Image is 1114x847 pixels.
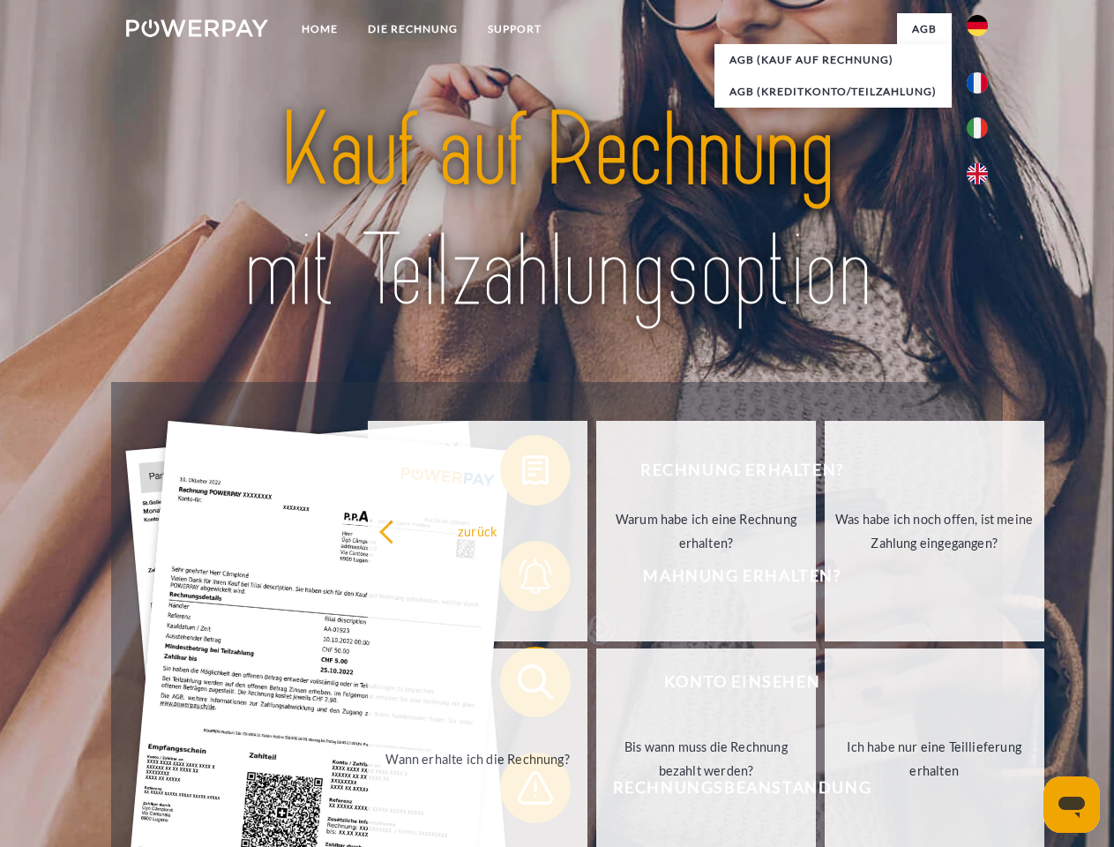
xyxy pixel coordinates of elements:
[378,519,577,543] div: zurück
[378,746,577,770] div: Wann erhalte ich die Rechnung?
[126,19,268,37] img: logo-powerpay-white.svg
[607,507,805,555] div: Warum habe ich eine Rechnung erhalten?
[353,13,473,45] a: DIE RECHNUNG
[287,13,353,45] a: Home
[967,117,988,139] img: it
[607,735,805,783] div: Bis wann muss die Rechnung bezahlt werden?
[825,421,1044,641] a: Was habe ich noch offen, ist meine Zahlung eingegangen?
[714,76,952,108] a: AGB (Kreditkonto/Teilzahlung)
[1043,776,1100,833] iframe: Schaltfläche zum Öffnen des Messaging-Fensters
[967,15,988,36] img: de
[714,44,952,76] a: AGB (Kauf auf Rechnung)
[835,735,1034,783] div: Ich habe nur eine Teillieferung erhalten
[897,13,952,45] a: agb
[967,163,988,184] img: en
[835,507,1034,555] div: Was habe ich noch offen, ist meine Zahlung eingegangen?
[168,85,946,338] img: title-powerpay_de.svg
[967,72,988,94] img: fr
[473,13,557,45] a: SUPPORT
